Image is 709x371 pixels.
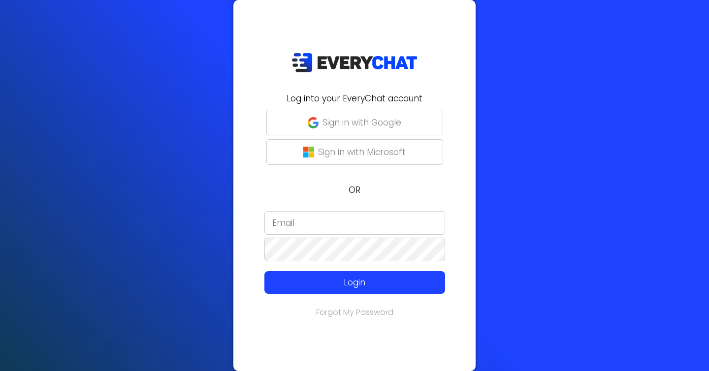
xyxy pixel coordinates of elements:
[318,146,406,158] p: Sign in with Microsoft
[264,211,445,235] input: Email
[283,276,427,289] p: Login
[291,53,418,73] img: EveryChat_logo_dark.png
[239,184,470,196] p: OR
[266,139,443,165] button: Sign in with Microsoft
[239,92,470,105] h2: Log into your EveryChat account
[264,271,445,294] button: Login
[266,110,443,135] button: Sign in with Google
[303,147,314,157] img: microsoft-logo.png
[322,116,401,129] p: Sign in with Google
[316,307,393,318] a: Forgot My Password
[308,117,319,128] img: google-g.png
